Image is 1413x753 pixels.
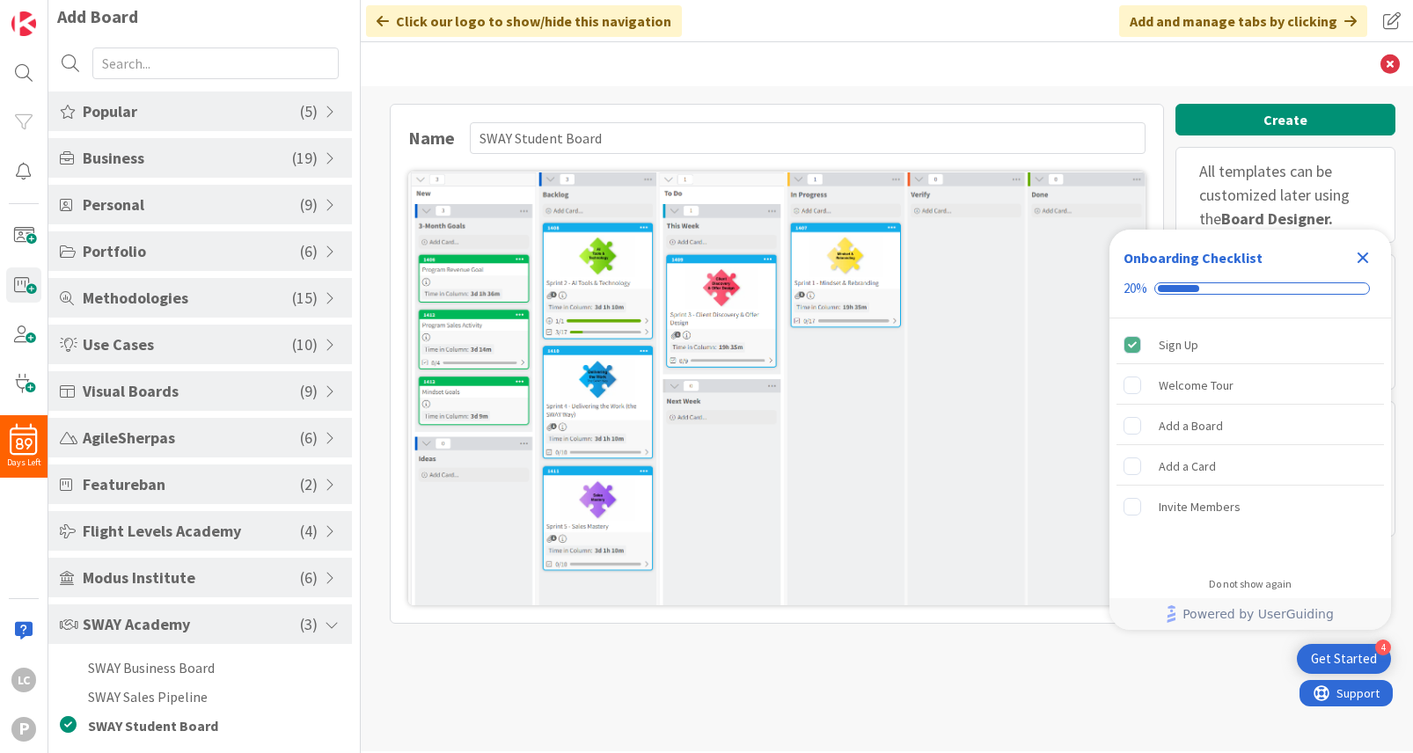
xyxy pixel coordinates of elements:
div: Invite Members is incomplete. [1116,487,1384,526]
div: Add a Card [1159,456,1216,477]
span: Modus Institute [83,566,300,589]
span: Popular [83,99,300,123]
span: ( 6 ) [300,566,318,589]
span: SWAY Academy [83,612,300,636]
div: Sign Up [1159,334,1198,355]
li: SWAY Student Board [48,711,352,740]
span: ( 5 ) [300,99,318,123]
span: Support [37,3,80,24]
div: Get Started [1311,650,1377,668]
div: Add a Board is incomplete. [1116,406,1384,445]
div: All templates can be customized later using the [1175,147,1395,243]
img: SWAY Student Board [408,172,1146,605]
span: ( 6 ) [300,239,318,263]
span: ( 10 ) [292,333,318,356]
div: Add a Card is incomplete. [1116,447,1384,486]
div: Onboarding Checklist [1124,247,1263,268]
img: Visit kanbanzone.com [11,11,36,36]
li: SWAY Business Board [48,653,352,682]
span: Visual Boards [83,379,300,403]
div: Close Checklist [1349,244,1377,272]
div: Welcome Tour is incomplete. [1116,366,1384,405]
span: 89 [16,438,33,450]
div: LC [11,668,36,692]
span: ( 9 ) [300,379,318,403]
span: Use Cases [83,333,292,356]
span: Flight Levels Academy [83,519,300,543]
div: Welcome Tour [1159,375,1234,396]
div: Name [408,125,461,151]
span: Powered by UserGuiding [1182,603,1334,625]
div: 20% [1124,281,1147,296]
input: Search... [92,48,339,79]
div: 4 [1375,640,1391,655]
span: ( 6 ) [300,426,318,450]
div: Add and manage tabs by clicking [1119,5,1367,37]
div: Add Board [57,4,138,30]
div: Footer [1109,598,1391,630]
div: Checklist items [1109,318,1391,566]
span: AgileSherpas [83,426,300,450]
div: Invite Members [1159,496,1241,517]
div: Sign Up is complete. [1116,325,1384,364]
div: Click our logo to show/hide this navigation [366,5,682,37]
b: Board Designer. [1221,208,1333,229]
div: Do not show again [1209,577,1292,591]
span: Business [83,146,292,170]
span: ( 2 ) [300,472,318,496]
div: Checklist progress: 20% [1124,281,1377,296]
span: ( 9 ) [300,193,318,216]
span: Featureban [83,472,300,496]
span: ( 19 ) [292,146,318,170]
div: Checklist Container [1109,230,1391,630]
span: Methodologies [83,286,292,310]
span: ( 15 ) [292,286,318,310]
span: ( 3 ) [300,612,318,636]
span: Personal [83,193,300,216]
li: SWAY Sales Pipeline [48,682,352,711]
span: ( 4 ) [300,519,318,543]
span: Portfolio [83,239,300,263]
a: Powered by UserGuiding [1118,598,1382,630]
button: Create [1175,104,1395,135]
div: Add a Board [1159,415,1223,436]
div: Open Get Started checklist, remaining modules: 4 [1297,644,1391,674]
div: P [11,717,36,742]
